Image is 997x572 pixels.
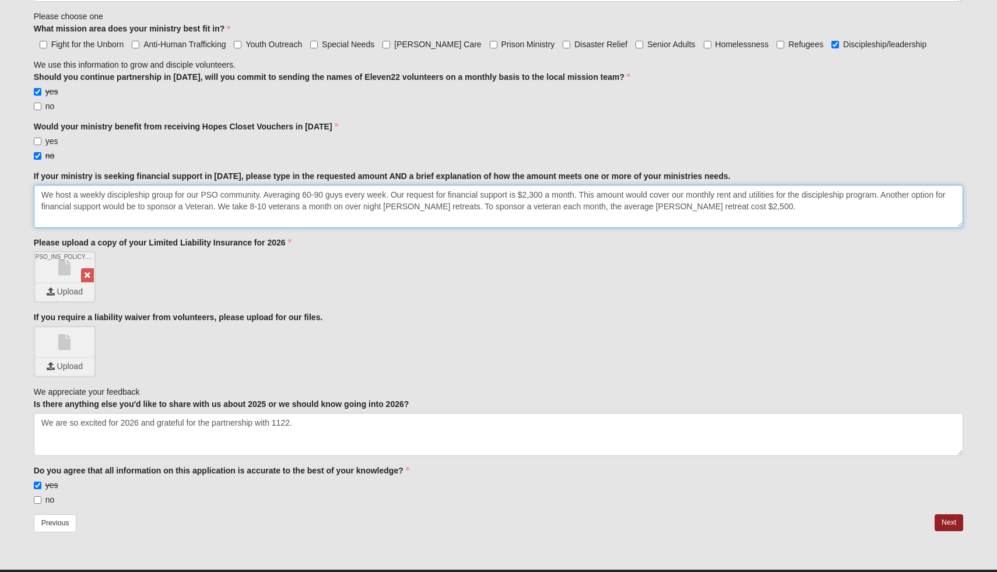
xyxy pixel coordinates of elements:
[935,514,963,531] a: Next
[34,152,41,160] input: no
[34,496,41,504] input: no
[831,41,839,48] input: Discipleship/leadership
[501,40,555,49] span: Prison Ministry
[34,482,41,489] input: yes
[777,41,784,48] input: Refugees
[34,71,630,83] label: Should you continue partnership in [DATE], will you commit to sending the names of Eleven22 volun...
[45,480,58,490] span: yes
[636,41,643,48] input: Senior Adults
[34,465,409,476] label: Do you agree that all information on this application is accurate to the best of your knowledge?
[45,495,55,504] span: no
[490,41,497,48] input: Prison Ministry
[234,41,241,48] input: Youth Outreach
[34,514,77,532] a: Previous
[310,41,318,48] input: Special Needs
[34,121,338,132] label: Would your ministry benefit from receiving Hopes Closet Vouchers in [DATE]
[45,136,58,146] span: yes
[34,170,731,182] label: If your ministry is seeking financial support in [DATE], please type in the requested amount AND ...
[563,41,570,48] input: Disaster Relief
[843,40,926,49] span: Discipleship/leadership
[132,41,139,48] input: Anti-Human Trafficking
[34,23,231,34] label: What mission area does your ministry best fit in?
[715,40,769,49] span: Homelessness
[382,41,390,48] input: [PERSON_NAME] Care
[704,41,711,48] input: Homelessness
[574,40,627,49] span: Disaster Relief
[34,237,292,248] label: Please upload a copy of your Limited Liability Insurance for 2026
[322,40,374,49] span: Special Needs
[36,253,94,282] a: PSO_INS_POLICY.pdf
[34,311,323,323] label: If you require a liability waiver from volunteers, please upload for our files.
[394,40,481,49] span: [PERSON_NAME] Care
[34,138,41,145] input: yes
[45,101,55,111] span: no
[34,398,409,410] label: Is there anything else you'd like to share with us about 2025 or we should know going into 2026?
[788,40,823,49] span: Refugees
[34,88,41,96] input: yes
[34,103,41,110] input: no
[40,41,47,48] input: Fight for the Unborn
[45,87,58,96] span: yes
[143,40,226,49] span: Anti-Human Trafficking
[647,40,696,49] span: Senior Adults
[51,40,124,49] span: Fight for the Unborn
[81,268,94,282] a: Remove File
[45,151,55,160] span: no
[245,40,302,49] span: Youth Outreach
